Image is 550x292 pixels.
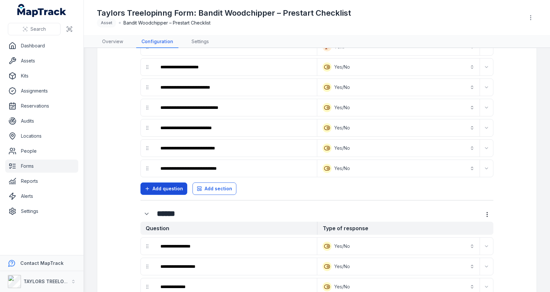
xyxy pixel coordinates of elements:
button: Expand [481,143,492,153]
div: :r9m:-form-item-label [155,121,316,135]
div: :rag:-form-item-label [155,239,316,253]
button: Yes/No [319,161,478,176]
button: Add section [192,182,236,195]
button: Yes/No [319,100,478,115]
span: Add section [205,185,232,192]
strong: TAYLORS TREELOPPING [24,279,78,284]
svg: drag [145,264,150,269]
div: :r94:-form-item-label [155,60,316,74]
a: Forms [5,160,78,173]
svg: drag [145,105,150,110]
a: Assets [5,54,78,67]
a: MapTrack [17,4,66,17]
div: :r9g:-form-item-label [155,100,316,115]
button: Expand [481,82,492,93]
span: Search [30,26,46,32]
a: Locations [5,129,78,143]
a: Configuration [136,36,178,48]
svg: drag [145,64,150,70]
button: Expand [481,282,492,292]
div: drag [141,60,154,74]
svg: drag [145,146,150,151]
a: Alerts [5,190,78,203]
span: Add question [153,185,183,192]
button: Yes/No [319,239,478,253]
a: Kits [5,69,78,82]
div: drag [141,240,154,253]
a: Settings [5,205,78,218]
button: Expand [481,62,492,72]
button: Search [8,23,61,35]
h1: Taylors Treelopinng Form: Bandit Woodchipper – Prestart Checklist [97,8,351,18]
button: Yes/No [319,259,478,274]
a: Dashboard [5,39,78,52]
button: Yes/No [319,121,478,135]
button: Add question [140,182,187,195]
div: Asset [97,18,116,27]
button: Expand [481,241,492,251]
button: Expand [140,208,153,220]
svg: drag [145,125,150,130]
a: People [5,145,78,158]
button: more-detail [481,208,493,221]
div: :ra8:-form-item-label [140,208,154,220]
button: Expand [481,163,492,174]
a: Reports [5,175,78,188]
a: Overview [97,36,128,48]
button: Expand [481,261,492,272]
a: Reservations [5,99,78,112]
div: drag [141,81,154,94]
button: Yes/No [319,60,478,74]
span: Bandit Woodchipper – Prestart Checklist [123,20,211,26]
div: drag [141,142,154,155]
svg: drag [145,166,150,171]
button: Yes/No [319,141,478,155]
button: Yes/No [319,80,478,94]
div: :r9s:-form-item-label [155,141,316,155]
strong: Contact MapTrack [20,260,64,266]
button: Expand [481,102,492,113]
a: Assignments [5,84,78,97]
svg: drag [145,85,150,90]
div: :r9a:-form-item-label [155,80,316,94]
strong: Question [140,222,317,235]
div: drag [141,121,154,134]
svg: drag [145,244,150,249]
strong: Type of response [317,222,493,235]
div: drag [141,162,154,175]
a: Settings [186,36,214,48]
a: Audits [5,114,78,128]
div: drag [141,101,154,114]
div: drag [141,260,154,273]
button: Expand [481,123,492,133]
div: :ra2:-form-item-label [155,161,316,176]
div: :ram:-form-item-label [155,259,316,274]
svg: drag [145,284,150,289]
